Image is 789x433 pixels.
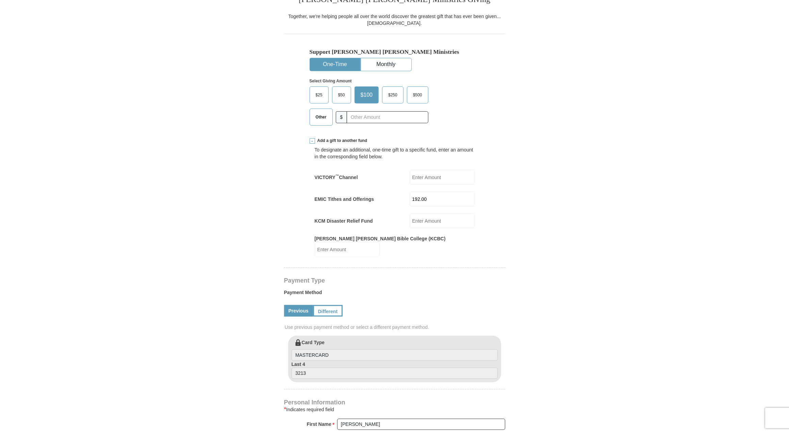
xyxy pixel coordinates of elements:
label: EMIC Tithes and Offerings [315,196,374,203]
h4: Personal Information [284,400,505,405]
span: $50 [335,90,348,100]
input: Card Type [292,349,498,361]
span: $500 [410,90,426,100]
h5: Support [PERSON_NAME] [PERSON_NAME] Ministries [310,48,480,55]
label: Card Type [292,339,498,361]
div: Together, we're helping people all over the world discover the greatest gift that has ever been g... [284,13,505,27]
a: Different [313,305,343,317]
input: Other Amount [347,111,428,123]
input: Enter Amount [410,170,475,185]
label: [PERSON_NAME] [PERSON_NAME] Bible College (KCBC) [315,235,446,242]
label: Last 4 [292,361,498,379]
input: Enter Amount [410,192,475,206]
button: Monthly [361,58,411,71]
span: $25 [312,90,326,100]
strong: First Name [307,419,331,429]
div: Indicates required field [284,405,505,414]
input: Last 4 [292,368,498,379]
span: Add a gift to another fund [315,138,367,144]
label: KCM Disaster Relief Fund [315,218,373,224]
a: Previous [284,305,313,317]
span: $ [336,111,347,123]
strong: Select Giving Amount [310,79,352,83]
sup: ™ [335,174,339,178]
label: VICTORY Channel [315,174,358,181]
button: One-Time [310,58,360,71]
label: Payment Method [284,289,505,299]
span: Use previous payment method or select a different payment method. [285,324,506,331]
div: To designate an additional, one-time gift to a specific fund, enter an amount in the correspondin... [315,146,475,160]
input: Enter Amount [410,213,475,228]
span: $100 [357,90,376,100]
input: Enter Amount [315,242,380,257]
span: $250 [385,90,401,100]
h4: Payment Type [284,278,505,283]
span: Other [312,112,330,122]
